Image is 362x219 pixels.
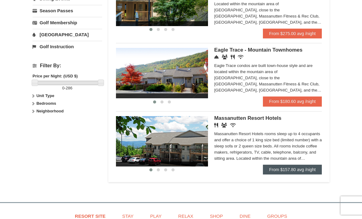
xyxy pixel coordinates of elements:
strong: Neighborhood [37,109,64,113]
a: From $157.80 avg /night [263,165,322,174]
h4: Filter By: [33,63,102,68]
div: Eagle Trace condos are built town-house style and are located within the mountain area of [GEOGRA... [214,63,322,93]
i: Concierge Desk [214,55,219,59]
strong: Price per Night: (USD $) [33,74,78,78]
a: Golf Instruction [33,41,102,52]
i: Wireless Internet (free) [238,55,244,59]
strong: Bedrooms [37,101,56,106]
a: From $180.60 avg /night [263,96,322,106]
i: Wireless Internet (free) [230,123,236,127]
a: From $275.00 avg /night [263,29,322,38]
span: 286 [66,86,72,90]
strong: Unit Type [37,93,54,98]
span: 0 [62,86,64,90]
span: Massanutten Resort Hotels [214,115,281,121]
a: [GEOGRAPHIC_DATA] [33,29,102,40]
div: Massanutten Resort Hotels rooms sleep up to 4 occupants and offer a choice of 1 king size bed (li... [214,131,322,162]
span: Eagle Trace - Mountain Townhomes [214,47,302,53]
i: Restaurant [231,55,235,59]
i: Conference Facilities [222,55,228,59]
a: Golf Membership [33,17,102,28]
i: Restaurant [214,123,218,127]
a: Season Passes [33,5,102,16]
label: - [33,85,102,91]
i: Banquet Facilities [221,123,227,127]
